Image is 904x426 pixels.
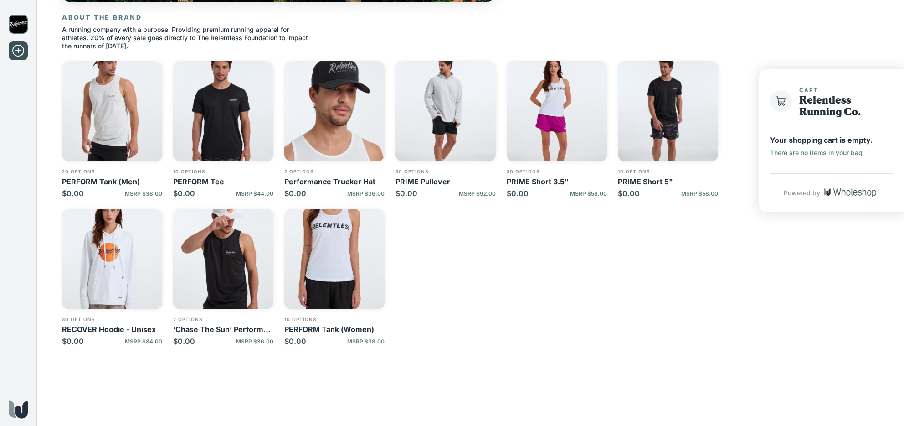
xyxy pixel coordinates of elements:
h1: Relentless Running Co. [799,95,893,119]
p: MSRP [570,190,607,197]
p: 30 options [395,169,496,174]
p: MSRP [236,338,273,345]
span: $58.00 [699,190,718,197]
p: 10 options [284,317,385,322]
span: $84.00 [142,338,162,345]
p: Your shopping cart is empty. [770,135,873,145]
label: About The Brand [62,13,142,22]
p: Powered by [784,188,820,197]
img: Relentless Running Co. logo [9,15,28,34]
p: MSRP [681,190,718,197]
p: 10 options [618,169,718,174]
p: PERFORM Tee [173,177,273,186]
span: $36.00 [253,338,273,345]
p: 30 options [507,169,607,174]
p: $0.00 [173,337,195,346]
p: PERFORM Tank (Women) [284,325,385,334]
span: Cart [799,87,818,94]
p: PRIME Pullover [395,177,496,186]
span: $38.00 [365,338,385,345]
img: Screenshot_2025-03-05_at_8.31.27_PM.png [395,61,496,161]
p: $0.00 [507,189,529,198]
p: There are no items in your bag [770,149,863,157]
p: $0.00 [62,189,84,198]
p: Performance Trucker Hat [284,177,385,186]
p: 2 options [173,317,273,322]
p: 30 options [62,317,162,322]
span: $58.00 [587,190,607,197]
p: MSRP [347,338,385,345]
p: $0.00 [395,189,417,198]
img: Screenshot_2025-03-05_at_8.25.27_PM.png [62,61,162,161]
p: MSRP [347,190,385,197]
p: 2 options [284,169,385,174]
span: $92.00 [476,190,496,197]
img: Screenshot_2025-03-05_at_8.53.02_PM.png [284,209,385,309]
span: $44.00 [253,190,273,197]
img: Screenshot_2025-03-05_at_8.19.58_PM.png [173,61,273,161]
p: MSRP [236,190,273,197]
p: PERFORM Tank (Men) [62,177,162,186]
p: $0.00 [284,189,306,198]
p: 20 options [62,169,162,174]
p: A running company with a purpose. Providing premium running apparel for athletes. 20% of every sa... [62,26,316,50]
span: $38.00 [142,190,162,197]
img: Screenshot2025-03-05at8.46.53PM.png [173,209,273,309]
p: PRIME Short 5" [618,177,718,186]
img: Wholeshop logo [9,400,28,419]
p: PRIME Short 3.5" [507,177,607,186]
p: $0.00 [618,189,640,198]
img: Screenshot_2025-03-05_at_8.59.57_PM.png [507,61,607,161]
p: $0.00 [284,337,306,346]
img: Screenshot2025-03-05at8.41.50PM.png [62,209,162,309]
img: Screenshot2025-03-05at8.46.07PM.png [284,61,385,161]
img: Wholeshop logo [824,188,876,197]
p: MSRP [459,190,496,197]
img: Screenshot2025-03-05at8.35.34PM.png [618,61,718,161]
p: 10 options [173,169,273,174]
p: MSRP [125,338,162,345]
p: RECOVER Hoodie - Unisex [62,325,162,334]
p: MSRP [125,190,162,197]
p: $0.00 [62,337,84,346]
p: ‘Chase The Sun’ Performance Hat [173,325,273,334]
span: $36.00 [365,190,385,197]
p: $0.00 [173,189,195,198]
